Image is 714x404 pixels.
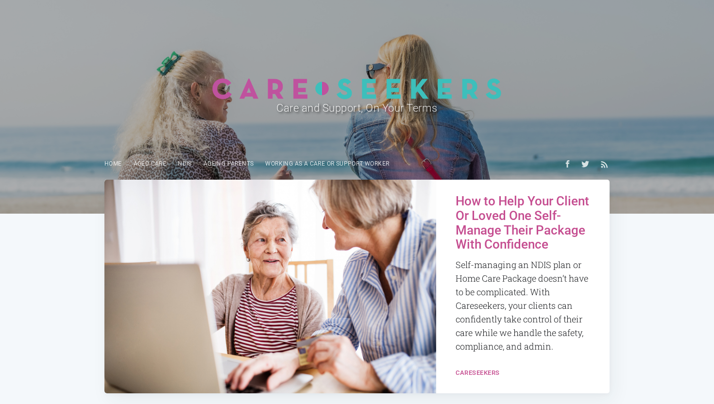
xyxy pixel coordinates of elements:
a: Working as a care or support worker [259,154,395,173]
a: Ageing parents [198,154,260,173]
img: Careseekers [212,78,502,100]
h2: How to Help Your Client Or Loved One Self-Manage Their Package With Confidence [456,194,590,252]
p: Self-managing an NDIS plan or Home Care Package doesn’t have to be complicated. With Careseekers,... [456,258,590,353]
a: How to Help Your Client Or Loved One Self-Manage Their Package With Confidence Self-managing an N... [436,180,610,367]
h2: Care and Support, On Your Terms [133,100,581,117]
a: Aged Care [128,154,172,173]
a: NDIS [172,154,198,173]
a: Careseekers [456,369,500,376]
a: Home [99,154,128,173]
